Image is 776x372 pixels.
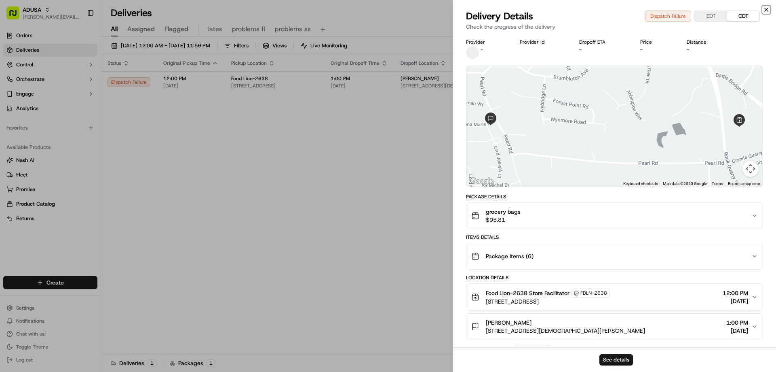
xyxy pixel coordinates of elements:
button: See details [599,354,633,366]
button: CDT [727,11,759,21]
a: Terms (opens in new tab) [712,181,723,186]
div: 📗 [8,118,15,125]
span: 12:00 PM [723,289,748,297]
div: Price [640,39,674,45]
button: Add Event [515,345,551,355]
span: [DATE] [726,327,748,335]
img: Nash [8,8,24,24]
img: Google [468,176,495,187]
span: API Documentation [76,117,130,125]
span: - [481,46,483,53]
span: FDLN-2638 [580,290,607,296]
button: Map camera controls [742,161,759,177]
a: 💻API Documentation [65,114,133,129]
button: grocery bags$95.81 [466,203,763,229]
span: 1:00 PM [726,319,748,327]
a: Powered byPylon [57,137,98,143]
button: Package Items (6) [466,243,763,269]
p: Welcome 👋 [8,32,147,45]
div: Delivery Activity [466,346,510,353]
div: Provider Id [520,39,566,45]
input: Got a question? Start typing here... [21,52,145,61]
button: EDT [695,11,727,21]
div: 💻 [68,118,75,125]
div: Dropoff ETA [579,39,627,45]
div: We're available if you need us! [27,85,102,92]
span: Map data ©2025 Google [663,181,707,186]
span: [PERSON_NAME] [486,319,531,327]
span: [DATE] [723,297,748,305]
span: [STREET_ADDRESS][DEMOGRAPHIC_DATA][PERSON_NAME] [486,327,645,335]
a: Open this area in Google Maps (opens a new window) [468,176,495,187]
button: Food Lion-2638 Store FacilitatorFDLN-2638[STREET_ADDRESS]12:00 PM[DATE] [466,284,763,310]
p: Check the progress of the delivery [466,23,763,31]
span: Delivery Details [466,10,533,23]
div: Location Details [466,274,763,281]
button: Start new chat [137,80,147,89]
div: Distance [687,39,728,45]
div: Items Details [466,234,763,240]
div: - [579,46,627,53]
span: grocery bags [486,208,521,216]
div: - [687,46,728,53]
span: Food Lion-2638 Store Facilitator [486,289,569,297]
div: - [640,46,674,53]
div: Package Details [466,193,763,200]
button: Keyboard shortcuts [623,181,658,187]
div: Start new chat [27,77,133,85]
span: $95.81 [486,216,521,224]
img: 1736555255976-a54dd68f-1ca7-489b-9aae-adbdc363a1c4 [8,77,23,92]
span: Knowledge Base [16,117,62,125]
span: Pylon [80,137,98,143]
a: Report a map error [728,181,760,186]
span: [STREET_ADDRESS] [486,298,610,306]
button: [PERSON_NAME][STREET_ADDRESS][DEMOGRAPHIC_DATA][PERSON_NAME]1:00 PM[DATE] [466,314,763,340]
div: Provider [466,39,507,45]
span: Package Items ( 6 ) [486,252,533,260]
a: 📗Knowledge Base [5,114,65,129]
